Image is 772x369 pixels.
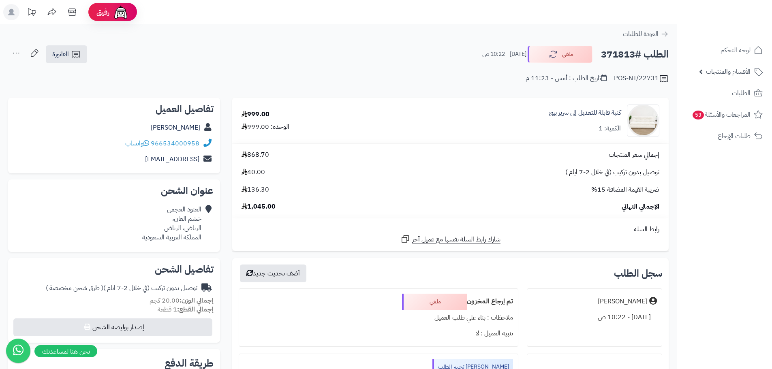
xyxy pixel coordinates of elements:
[400,234,500,244] a: شارك رابط السلة نفسها مع عميل آخر
[532,309,657,325] div: [DATE] - 10:22 ص
[609,150,659,160] span: إجمالي سعر المنتجات
[165,358,214,368] h2: طريقة الدفع
[142,205,201,242] div: العنود العجمي خشم العان، الرياض، الرياض المملكة العربية السعودية
[682,41,767,60] a: لوحة التحكم
[242,202,276,211] span: 1,045.00
[242,185,269,194] span: 136.30
[565,168,659,177] span: توصيل بدون تركيب (في خلال 2-7 ايام )
[15,104,214,114] h2: تفاصيل العميل
[601,46,669,63] h2: الطلب #371813
[526,74,607,83] div: تاريخ الطلب : أمس - 11:23 م
[242,110,269,119] div: 999.00
[402,294,467,310] div: ملغي
[622,202,659,211] span: الإجمالي النهائي
[721,45,751,56] span: لوحة التحكم
[145,154,199,164] a: [EMAIL_ADDRESS]
[242,168,265,177] span: 40.00
[599,124,621,133] div: الكمية: 1
[412,235,500,244] span: شارك رابط السلة نفسها مع عميل آخر
[614,74,669,83] div: POS-NT/22731
[614,269,662,278] h3: سجل الطلب
[549,108,621,117] a: كنبة قابلة للتعديل إلى سرير بيج
[242,150,269,160] span: 868.70
[151,139,199,148] a: 966534000958
[682,105,767,124] a: المراجعات والأسئلة53
[46,284,197,293] div: توصيل بدون تركيب (في خلال 2-7 ايام )
[46,45,87,63] a: الفاتورة
[125,139,149,148] a: واتساب
[52,49,69,59] span: الفاتورة
[15,264,214,274] h2: تفاصيل الشحن
[591,185,659,194] span: ضريبة القيمة المضافة 15%
[240,264,306,282] button: أضف تحديث جديد
[482,50,526,58] small: [DATE] - 10:22 ص
[244,326,513,341] div: تنبيه العميل : لا
[598,297,647,306] div: [PERSON_NAME]
[177,305,214,314] strong: إجمالي القطع:
[15,186,214,196] h2: عنوان الشحن
[623,29,659,39] span: العودة للطلبات
[242,122,289,132] div: الوحدة: 999.00
[682,126,767,146] a: طلبات الإرجاع
[682,83,767,103] a: الطلبات
[623,29,669,39] a: العودة للطلبات
[706,66,751,77] span: الأقسام والمنتجات
[96,7,109,17] span: رفيق
[732,87,751,99] span: الطلبات
[150,296,214,305] small: 20.00 كجم
[235,225,665,234] div: رابط السلة
[244,310,513,326] div: ملاحظات : بناء علي طلب العميل
[46,283,103,293] span: ( طرق شحن مخصصة )
[158,305,214,314] small: 1 قطعة
[627,105,659,137] img: 1751532497-1-90x90.jpg
[21,4,42,22] a: تحديثات المنصة
[693,111,704,119] span: 53
[113,4,129,20] img: ai-face.png
[151,123,200,132] a: [PERSON_NAME]
[528,46,592,63] button: ملغي
[718,130,751,142] span: طلبات الإرجاع
[13,318,212,336] button: إصدار بوليصة الشحن
[467,296,513,306] b: تم إرجاع المخزون
[692,109,751,120] span: المراجعات والأسئلة
[180,296,214,305] strong: إجمالي الوزن:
